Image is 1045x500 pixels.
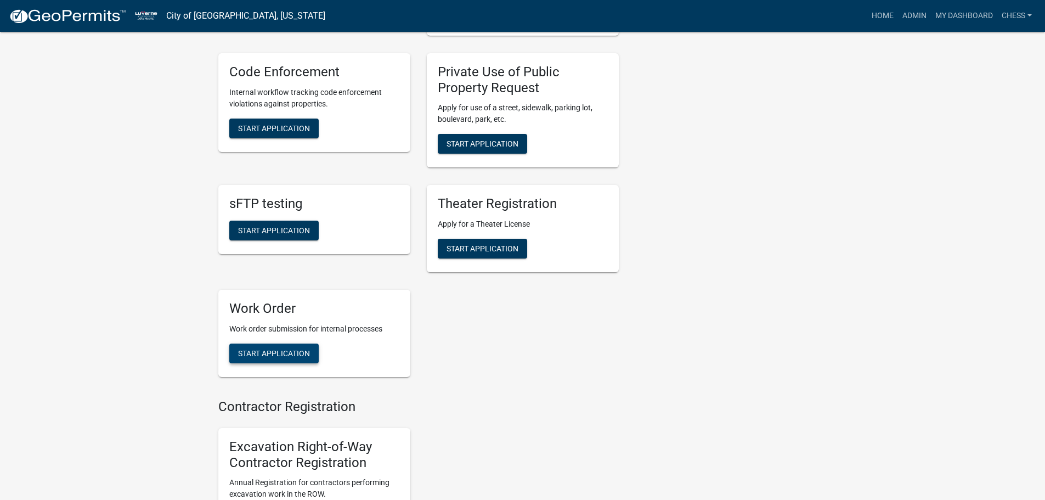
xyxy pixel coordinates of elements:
a: My Dashboard [931,5,997,26]
p: Apply for a Theater License [438,218,608,230]
h5: Private Use of Public Property Request [438,64,608,96]
span: Start Application [447,139,518,148]
button: Start Application [438,134,527,154]
p: Internal workflow tracking code enforcement violations against properties. [229,87,399,110]
h5: Excavation Right-of-Way Contractor Registration [229,439,399,471]
h5: Work Order [229,301,399,317]
p: Annual Registration for contractors performing excavation work in the ROW. [229,477,399,500]
a: City of [GEOGRAPHIC_DATA], [US_STATE] [166,7,325,25]
button: Start Application [229,119,319,138]
span: Start Application [447,244,518,253]
span: Start Application [238,123,310,132]
span: Start Application [238,226,310,235]
a: chess [997,5,1036,26]
h5: Theater Registration [438,196,608,212]
h4: Contractor Registration [218,399,619,415]
button: Start Application [438,239,527,259]
button: Start Application [229,221,319,240]
h5: sFTP testing [229,196,399,212]
img: City of Luverne, Minnesota [135,8,157,23]
a: Home [867,5,898,26]
span: Start Application [238,349,310,358]
h5: Code Enforcement [229,64,399,80]
a: Admin [898,5,931,26]
p: Work order submission for internal processes [229,323,399,335]
button: Start Application [229,344,319,363]
p: Apply for use of a street, sidewalk, parking lot, boulevard, park, etc. [438,102,608,125]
